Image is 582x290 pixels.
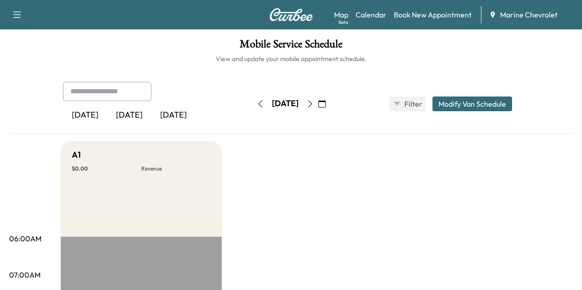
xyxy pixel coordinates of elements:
div: [DATE] [63,105,107,126]
div: [DATE] [151,105,196,126]
a: MapBeta [334,9,348,20]
h6: View and update your mobile appointment schedule. [9,54,573,63]
p: 06:00AM [9,233,41,244]
button: Modify Van Schedule [432,97,512,111]
a: Book New Appointment [394,9,472,20]
p: $ 0.00 [72,165,141,172]
div: [DATE] [272,98,299,109]
div: Beta [339,19,348,26]
span: Marine Chevrolet [500,9,558,20]
a: Calendar [356,9,386,20]
span: Filter [404,98,421,109]
button: Filter [389,97,425,111]
h5: A1 [72,148,81,161]
h1: Mobile Service Schedule [9,39,573,54]
img: Curbee Logo [269,8,313,21]
p: Revenue [141,165,211,172]
p: 07:00AM [9,269,40,280]
div: [DATE] [107,105,151,126]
